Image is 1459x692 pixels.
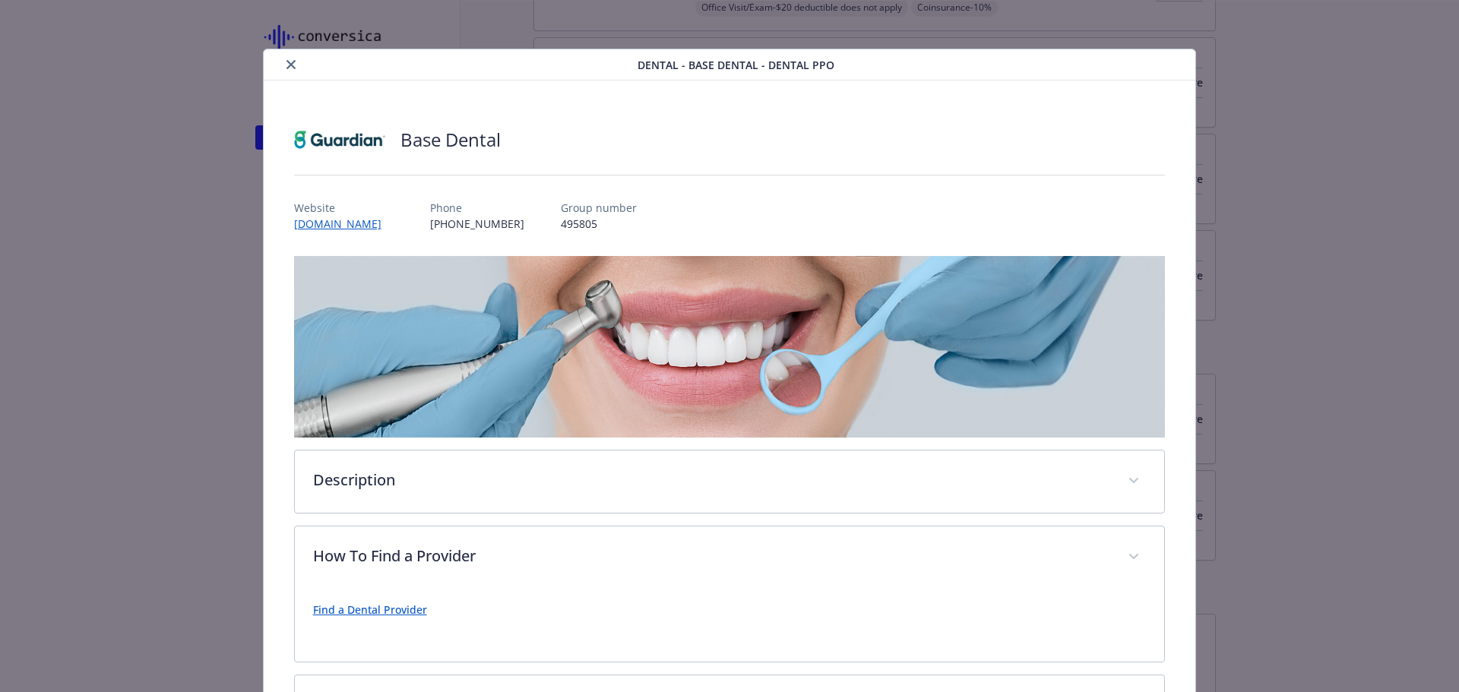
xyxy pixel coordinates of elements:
img: Guardian [294,117,385,163]
p: [PHONE_NUMBER] [430,216,524,232]
a: Find a Dental Provider [313,602,427,617]
span: Dental - Base Dental - Dental PPO [638,57,834,73]
p: How To Find a Provider [313,545,1110,567]
h2: Base Dental [400,127,501,153]
p: Website [294,200,394,216]
a: [DOMAIN_NAME] [294,216,394,231]
p: 495805 [561,216,637,232]
img: banner [294,256,1166,438]
button: close [282,55,300,74]
p: Group number [561,200,637,216]
div: How To Find a Provider [295,589,1165,662]
p: Phone [430,200,524,216]
div: Description [295,450,1165,513]
div: How To Find a Provider [295,526,1165,589]
p: Description [313,469,1110,491]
